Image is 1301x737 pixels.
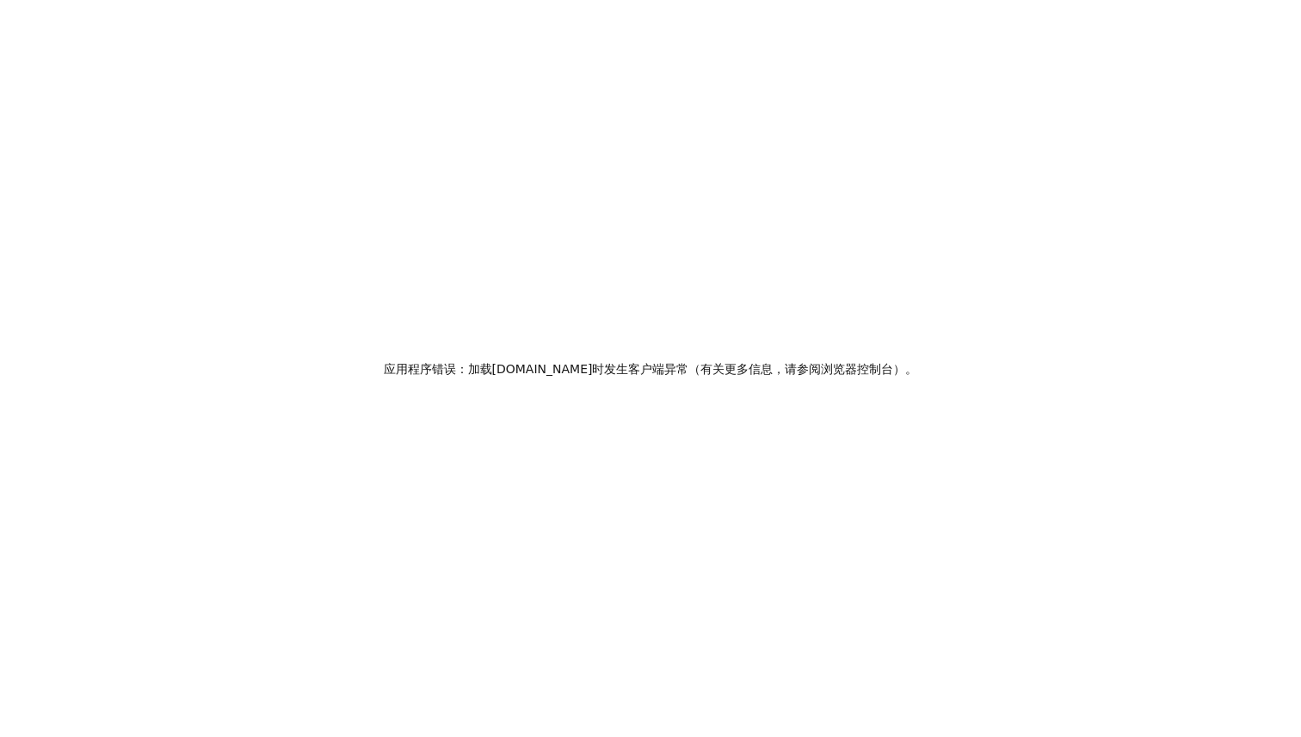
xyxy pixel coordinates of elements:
font: 应用程序错误：加载 [384,362,492,376]
font: 时发生 [592,362,628,376]
font: 浏览器控制台）。 [821,362,917,376]
font: 有关更多信息，请参阅 [700,362,821,376]
font: （ [688,362,700,376]
font: 客户端异常 [628,362,688,376]
font: [DOMAIN_NAME] [492,362,593,376]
